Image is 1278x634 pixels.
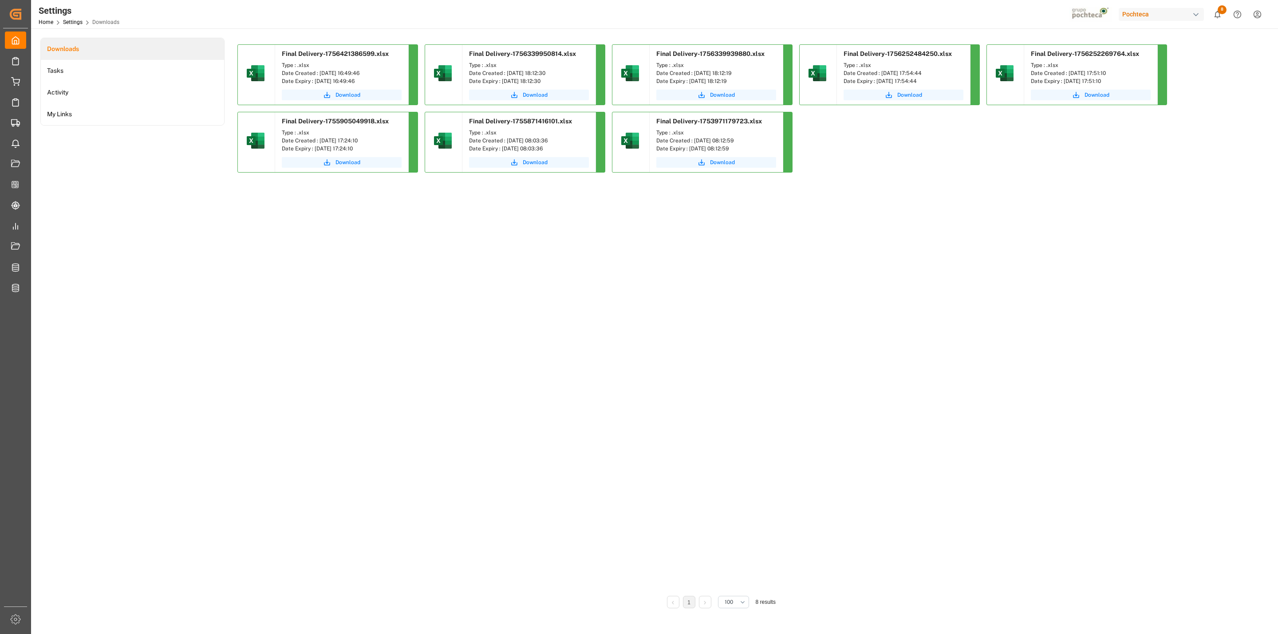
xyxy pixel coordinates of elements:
span: Download [523,158,548,166]
div: Date Expiry : [DATE] 17:51:10 [1031,77,1151,85]
span: Final Delivery-1756339950814.xlsx [469,50,576,57]
button: Download [1031,90,1151,100]
img: microsoft-excel-2019--v1.png [619,130,641,151]
img: microsoft-excel-2019--v1.png [245,63,266,84]
span: Download [335,91,360,99]
div: Type : .xlsx [844,61,963,69]
button: Download [282,157,402,168]
li: Next Page [699,596,711,608]
div: Date Created : [DATE] 17:24:10 [282,137,402,145]
div: Type : .xlsx [656,129,776,137]
div: Date Created : [DATE] 18:12:30 [469,69,589,77]
span: Final Delivery-1755871416101.xlsx [469,118,572,125]
div: Type : .xlsx [282,129,402,137]
div: Type : .xlsx [469,129,589,137]
button: Download [469,90,589,100]
span: 100 [725,598,733,606]
img: microsoft-excel-2019--v1.png [619,63,641,84]
span: Final Delivery-1756339939880.xlsx [656,50,765,57]
button: Download [282,90,402,100]
button: Download [844,90,963,100]
button: Pochteca [1119,6,1207,23]
span: Final Delivery-1756421386599.xlsx [282,50,389,57]
a: My Links [41,103,224,125]
span: 8 [1218,5,1227,14]
div: Date Created : [DATE] 08:12:59 [656,137,776,145]
button: show 8 new notifications [1207,4,1227,24]
img: pochtecaImg.jpg_1689854062.jpg [1069,7,1113,22]
span: Download [897,91,922,99]
span: Final Delivery-1756252484250.xlsx [844,50,952,57]
a: 1 [687,599,690,606]
span: Download [335,158,360,166]
button: Download [656,157,776,168]
div: Settings [39,4,119,17]
span: Download [523,91,548,99]
span: 8 results [756,599,776,605]
img: microsoft-excel-2019--v1.png [432,130,454,151]
div: Date Created : [DATE] 17:51:10 [1031,69,1151,77]
div: Date Expiry : [DATE] 17:24:10 [282,145,402,153]
li: Previous Page [667,596,679,608]
button: Help Center [1227,4,1247,24]
div: Date Expiry : [DATE] 17:54:44 [844,77,963,85]
a: Tasks [41,60,224,82]
button: open menu [718,596,749,608]
a: Settings [63,19,83,25]
span: Download [710,91,735,99]
div: Pochteca [1119,8,1204,21]
div: Date Expiry : [DATE] 18:12:19 [656,77,776,85]
div: Date Expiry : [DATE] 16:49:46 [282,77,402,85]
img: microsoft-excel-2019--v1.png [245,130,266,151]
span: Download [710,158,735,166]
div: Date Expiry : [DATE] 18:12:30 [469,77,589,85]
a: Home [39,19,53,25]
a: Activity [41,82,224,103]
div: Type : .xlsx [469,61,589,69]
div: Date Expiry : [DATE] 08:03:36 [469,145,589,153]
span: Final Delivery-1755905049918.xlsx [282,118,389,125]
span: Final Delivery-1756252269764.xlsx [1031,50,1139,57]
div: Type : .xlsx [656,61,776,69]
div: Date Created : [DATE] 18:12:19 [656,69,776,77]
div: Type : .xlsx [1031,61,1151,69]
a: Downloads [41,38,224,60]
li: 1 [683,596,695,608]
div: Date Created : [DATE] 08:03:36 [469,137,589,145]
div: Date Created : [DATE] 17:54:44 [844,69,963,77]
button: Download [469,157,589,168]
button: Download [656,90,776,100]
img: microsoft-excel-2019--v1.png [432,63,454,84]
span: Final Delivery-1753971179723.xlsx [656,118,762,125]
span: Download [1085,91,1109,99]
div: Date Created : [DATE] 16:49:46 [282,69,402,77]
div: Date Expiry : [DATE] 08:12:59 [656,145,776,153]
div: Type : .xlsx [282,61,402,69]
img: microsoft-excel-2019--v1.png [807,63,828,84]
img: microsoft-excel-2019--v1.png [994,63,1015,84]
